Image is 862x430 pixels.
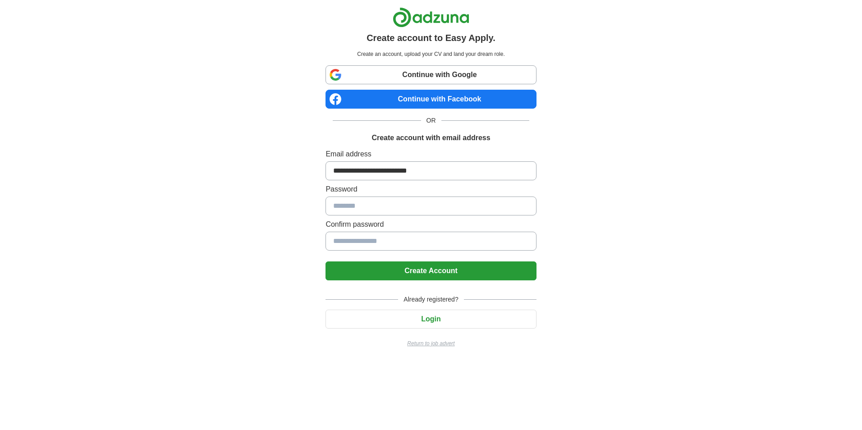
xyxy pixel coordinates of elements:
h1: Create account to Easy Apply. [367,31,495,45]
img: Adzuna logo [393,7,469,27]
span: Already registered? [398,295,463,304]
span: OR [421,116,441,125]
a: Continue with Google [326,65,536,84]
a: Continue with Facebook [326,90,536,109]
a: Return to job advert [326,339,536,348]
button: Create Account [326,261,536,280]
button: Login [326,310,536,329]
label: Confirm password [326,219,536,230]
label: Email address [326,149,536,160]
label: Password [326,184,536,195]
p: Create an account, upload your CV and land your dream role. [327,50,534,58]
a: Login [326,315,536,323]
h1: Create account with email address [371,133,490,143]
